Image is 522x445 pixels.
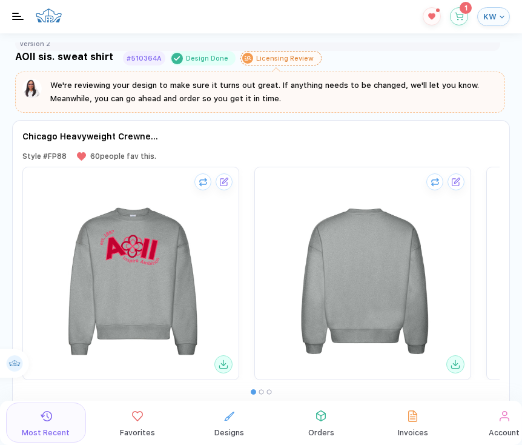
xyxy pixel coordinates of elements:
button: link to icon [281,403,361,443]
button: link to icon [6,403,86,443]
img: menu [12,13,24,20]
div: Licensing Review [256,55,314,62]
button: link to icon [190,403,269,443]
span: 1 [464,4,467,12]
button: link to icon [97,403,177,443]
span: 60 people fav this. [90,152,156,161]
button: KW [477,7,510,26]
span: Style [22,152,41,161]
sup: 1 [436,8,440,12]
div: Design Done [186,55,228,62]
button: link to icon [372,403,452,443]
img: 782989df-5836-42e6-95d3-09b1273104f0_nt_front_1755896331833.jpg [40,182,222,364]
img: crown [35,4,62,27]
button: We're reviewing your design to make sure it turns out great. If anything needs to be changed, we'... [22,79,498,105]
div: Chicago Heavyweight Crewneck [22,132,160,141]
img: sophie [22,79,42,98]
div: #510364A [127,55,162,62]
span: We're reviewing your design to make sure it turns out great. If anything needs to be changed, we'... [50,81,479,103]
div: AOII sis. sweat shirt [15,51,113,65]
div: Version 2 [19,40,50,48]
span: KW [483,12,497,21]
sup: 1 [460,2,472,14]
img: user profile [7,355,23,372]
img: 782989df-5836-42e6-95d3-09b1273104f0_nt_back_1755896331851.jpg [272,182,454,364]
span: # FP88 [43,152,67,161]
